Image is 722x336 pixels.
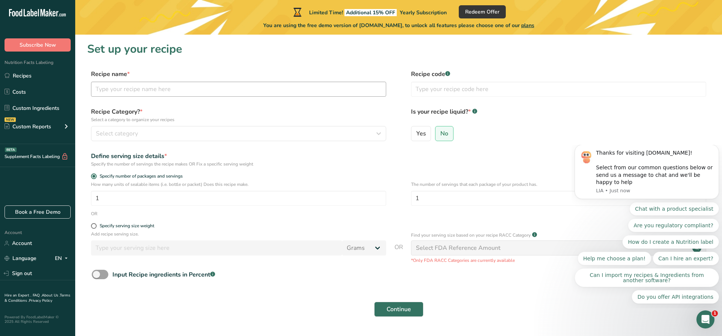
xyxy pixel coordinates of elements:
button: Quick reply: Are you regulatory compliant? [56,74,147,87]
label: Recipe Category? [91,107,386,123]
div: Define serving size details [91,152,386,161]
a: FAQ . [33,293,42,298]
div: Specify the number of servings the recipe makes OR Fix a specific serving weight [91,161,386,167]
button: Continue [374,302,423,317]
a: About Us . [42,293,60,298]
span: OR [394,243,403,264]
div: EN [55,254,71,263]
p: Select a category to organize your recipes [91,116,386,123]
iframe: Intercom notifications message [572,145,722,308]
span: Subscribe Now [20,41,56,49]
span: Continue [387,305,411,314]
a: Book a Free Demo [5,205,71,219]
label: Is your recipe liquid? [411,107,706,123]
p: Add recipe serving size. [91,231,386,237]
input: Type your recipe code here [411,82,706,97]
span: Yes [416,130,426,137]
button: Quick reply: Do you offer API integrations [60,145,147,159]
img: Profile image for LIA [9,6,21,18]
span: Specify number of packages and servings [97,173,183,179]
div: BETA [5,147,17,152]
button: Quick reply: Can I hire an expert? [81,107,147,120]
button: Quick reply: Chat with a product specialist [58,57,147,71]
div: NEW [5,117,16,122]
p: Find your serving size based on your recipe RACC Category [411,232,531,239]
a: Privacy Policy [29,298,52,303]
span: No [440,130,448,137]
span: You are using the free demo version of [DOMAIN_NAME], to unlock all features please choose one of... [263,21,534,29]
div: Input Recipe ingredients in Percent [112,270,215,279]
span: 1 [712,310,718,316]
a: Terms & Conditions . [5,293,70,303]
p: *Only FDA RACC Categories are currently available [411,257,706,264]
button: Redeem Offer [459,5,506,18]
p: How many units of sealable items (i.e. bottle or packet) Does this recipe make. [91,181,386,188]
input: Type your recipe name here [91,82,386,97]
span: Redeem Offer [465,8,499,16]
div: Custom Reports [5,123,51,131]
p: Message from LIA, sent Just now [24,43,142,49]
button: Subscribe Now [5,38,71,52]
span: Yearly Subscription [400,9,447,16]
label: Recipe name [91,70,386,79]
div: Limited Time! [292,8,447,17]
p: The number of servings that each package of your product has. [411,181,706,188]
div: Message content [24,5,142,41]
div: Specify serving size weight [100,223,154,229]
iframe: Intercom live chat [696,310,714,328]
button: Quick reply: Can I import my recipes & Ingredients from another software? [3,123,147,142]
span: Additional 15% OFF [344,9,397,16]
button: Quick reply: Help me choose a plan! [6,107,80,120]
div: Powered By FoodLabelMaker © 2025 All Rights Reserved [5,315,71,324]
div: Quick reply options [3,57,147,159]
span: plans [521,22,534,29]
div: Thanks for visiting [DOMAIN_NAME]! Select from our common questions below or send us a message to... [24,5,142,41]
a: Hire an Expert . [5,293,31,298]
span: Select category [96,129,138,138]
input: Type your serving size here [91,240,342,255]
label: Recipe code [411,70,706,79]
button: Quick reply: How do I create a Nutrition label [51,90,147,104]
div: OR [91,210,97,217]
button: Select category [91,126,386,141]
h1: Set up your recipe [87,41,710,58]
div: Select FDA Reference Amount [416,243,501,252]
a: Language [5,252,36,265]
